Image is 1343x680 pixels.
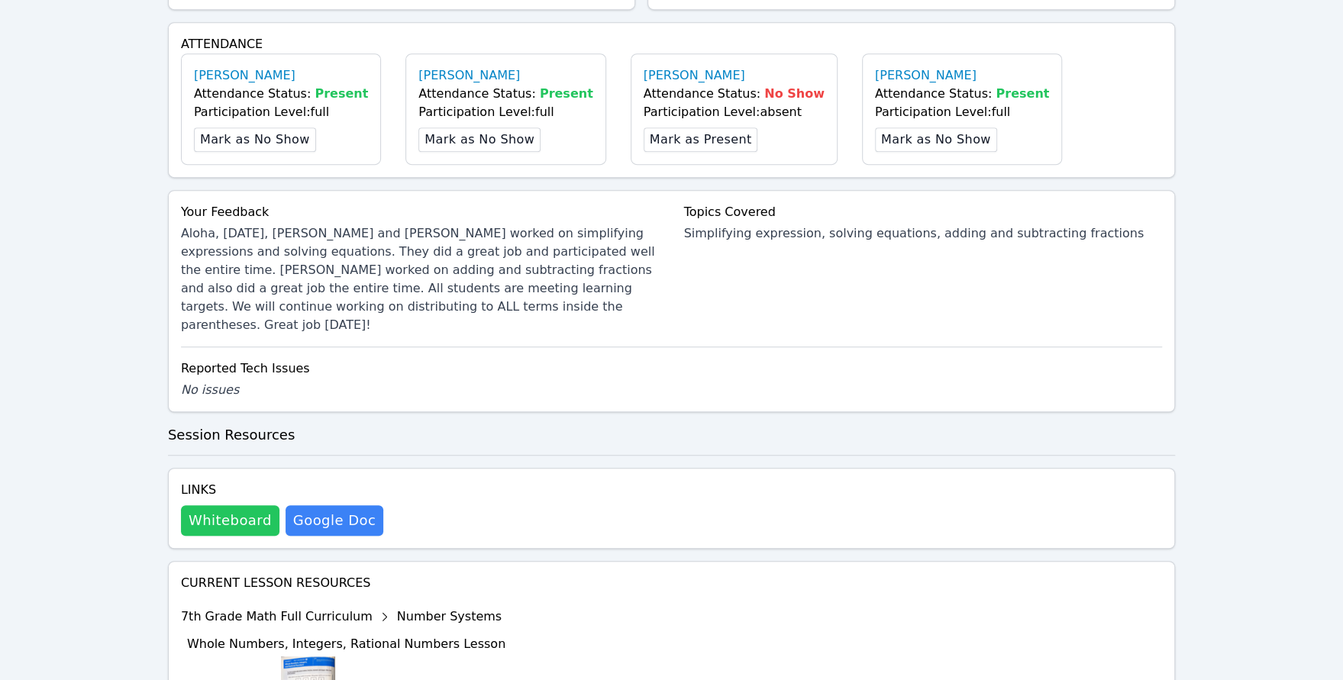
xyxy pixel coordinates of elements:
div: Reported Tech Issues [181,359,1162,378]
div: Topics Covered [684,203,1163,221]
button: Mark as No Show [194,127,316,152]
div: Attendance Status: [875,85,1049,103]
button: Whiteboard [181,505,279,536]
div: Participation Level: full [875,103,1049,121]
div: Participation Level: full [418,103,592,121]
h4: Links [181,481,383,499]
div: Your Feedback [181,203,660,221]
a: [PERSON_NAME] [194,66,295,85]
span: Whole Numbers, Integers, Rational Numbers Lesson [187,636,505,651]
a: [PERSON_NAME] [875,66,977,85]
span: Present [540,86,593,101]
a: Google Doc [286,505,383,536]
a: [PERSON_NAME] [644,66,745,85]
span: No issues [181,382,239,397]
div: 7th Grade Math Full Curriculum Number Systems [181,604,518,629]
a: [PERSON_NAME] [418,66,520,85]
div: Attendance Status: [194,85,368,103]
div: Aloha, [DATE], [PERSON_NAME] and [PERSON_NAME] worked on simplifying expressions and solving equa... [181,224,660,334]
button: Mark as No Show [418,127,541,152]
div: Attendance Status: [418,85,592,103]
span: No Show [764,86,825,101]
h4: Current Lesson Resources [181,574,1162,592]
span: Present [315,86,368,101]
button: Mark as No Show [875,127,997,152]
span: Present [996,86,1049,101]
div: Simplifying expression, solving equations, adding and subtracting fractions [684,224,1163,243]
div: Participation Level: absent [644,103,825,121]
button: Mark as Present [644,127,758,152]
h4: Attendance [181,35,1162,53]
h3: Session Resources [168,424,1175,446]
div: Participation Level: full [194,103,368,121]
div: Attendance Status: [644,85,825,103]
